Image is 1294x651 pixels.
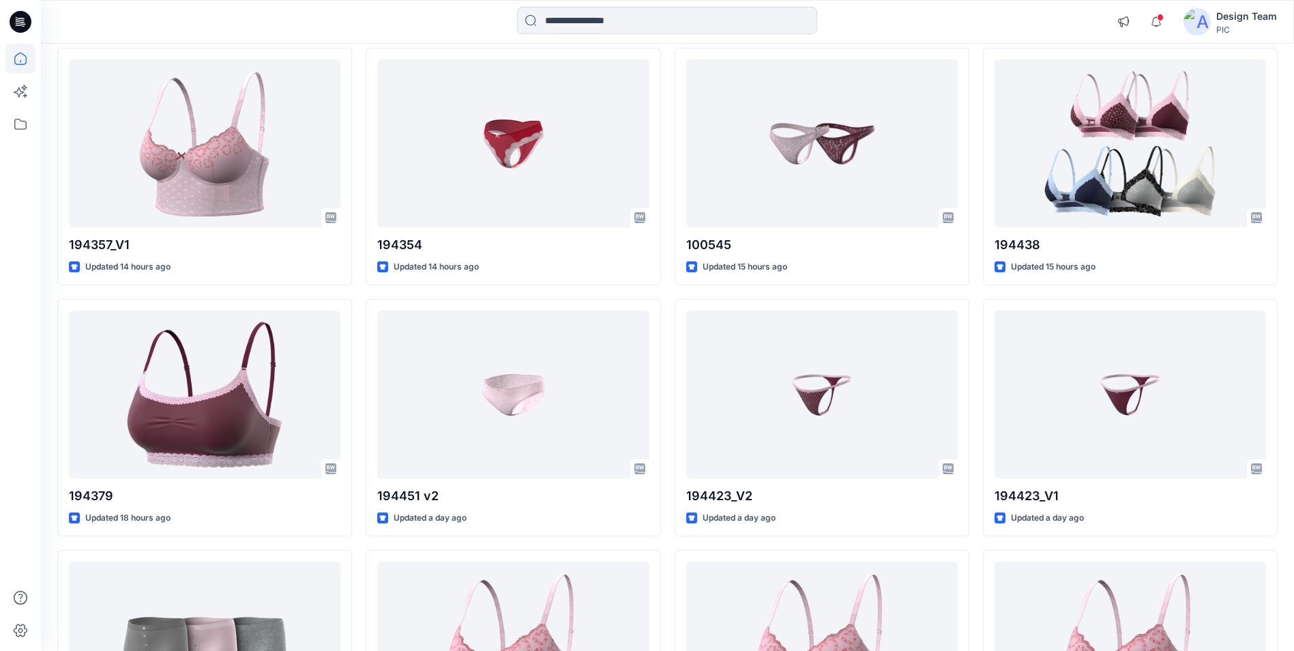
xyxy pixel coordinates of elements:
[1183,8,1211,35] img: avatar
[1011,260,1096,274] p: Updated 15 hours ago
[1011,511,1084,525] p: Updated a day ago
[377,310,649,478] a: 194451 v2
[377,235,649,255] p: 194354
[377,59,649,227] a: 194354
[69,59,340,227] a: 194357_V1
[394,260,479,274] p: Updated 14 hours ago
[686,310,958,478] a: 194423_V2
[703,511,776,525] p: Updated a day ago
[686,235,958,255] p: 100545
[995,59,1266,227] a: 194438
[686,487,958,506] p: 194423_V2
[85,260,171,274] p: Updated 14 hours ago
[377,487,649,506] p: 194451 v2
[995,310,1266,478] a: 194423_V1
[69,487,340,506] p: 194379
[995,487,1266,506] p: 194423_V1
[703,260,787,274] p: Updated 15 hours ago
[85,511,171,525] p: Updated 18 hours ago
[1216,25,1277,35] div: PIC
[1216,8,1277,25] div: Design Team
[394,511,467,525] p: Updated a day ago
[686,59,958,227] a: 100545
[69,235,340,255] p: 194357_V1
[69,310,340,478] a: 194379
[995,235,1266,255] p: 194438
